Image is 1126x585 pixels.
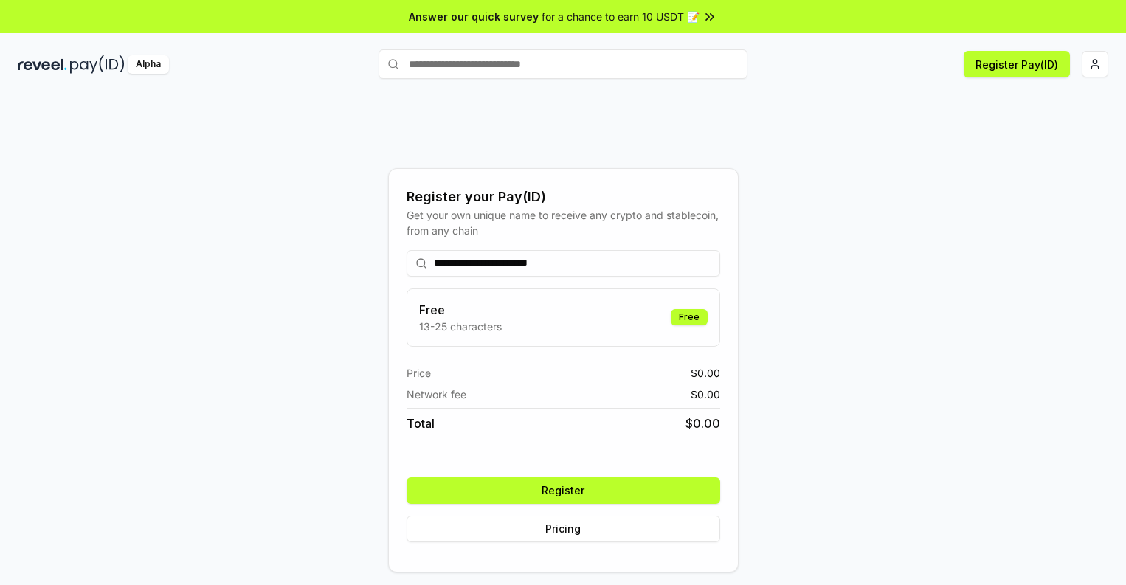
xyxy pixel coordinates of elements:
[407,207,720,238] div: Get your own unique name to receive any crypto and stablecoin, from any chain
[407,477,720,504] button: Register
[542,9,700,24] span: for a chance to earn 10 USDT 📝
[70,55,125,74] img: pay_id
[691,365,720,381] span: $ 0.00
[409,9,539,24] span: Answer our quick survey
[671,309,708,325] div: Free
[18,55,67,74] img: reveel_dark
[685,415,720,432] span: $ 0.00
[419,319,502,334] p: 13-25 characters
[964,51,1070,77] button: Register Pay(ID)
[128,55,169,74] div: Alpha
[407,415,435,432] span: Total
[407,365,431,381] span: Price
[691,387,720,402] span: $ 0.00
[407,516,720,542] button: Pricing
[419,301,502,319] h3: Free
[407,187,720,207] div: Register your Pay(ID)
[407,387,466,402] span: Network fee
